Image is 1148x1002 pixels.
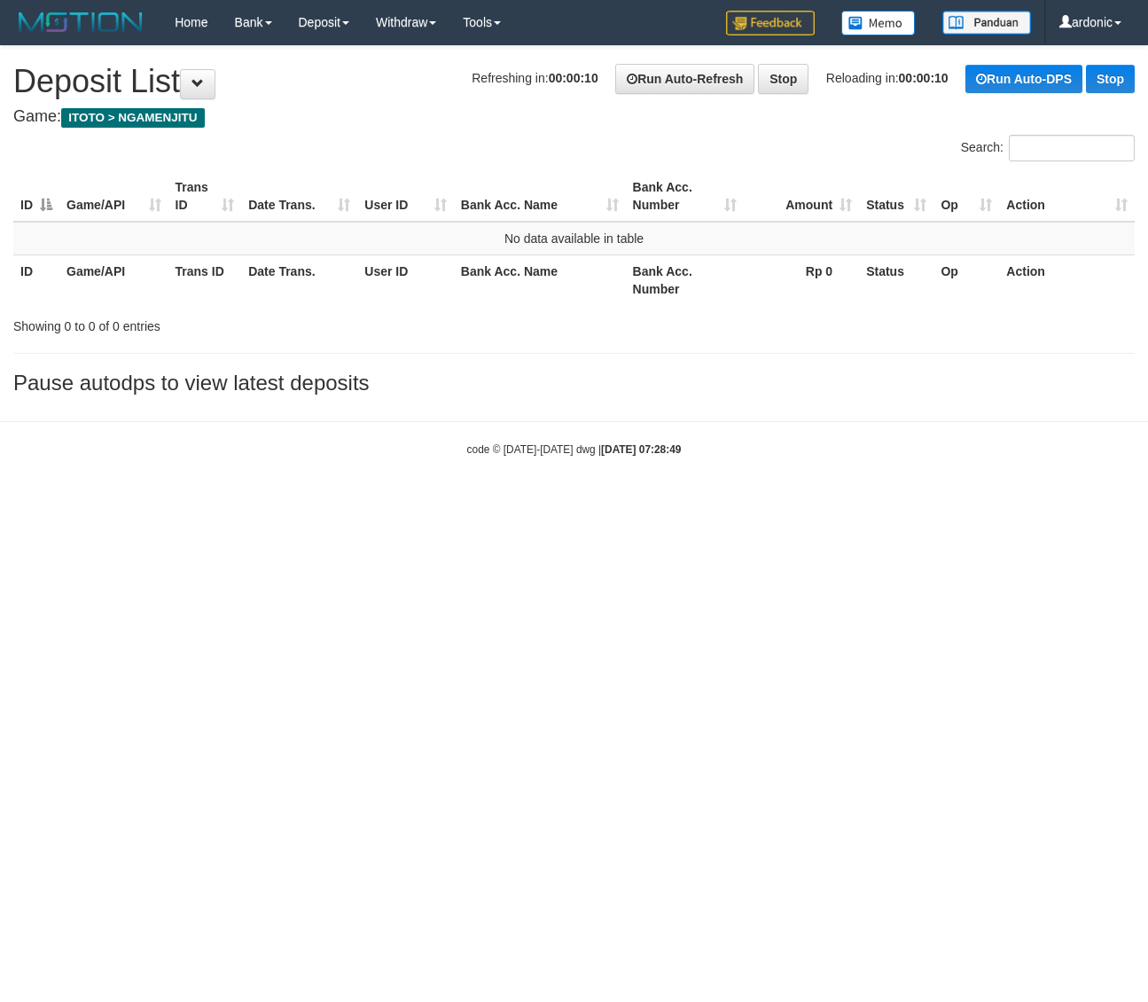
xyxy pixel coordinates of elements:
img: panduan.png [942,11,1031,35]
div: Showing 0 to 0 of 0 entries [13,310,465,335]
th: Action: activate to sort column ascending [999,171,1135,222]
span: Refreshing in: [472,71,597,85]
img: Feedback.jpg [726,11,815,35]
th: Status [859,254,933,305]
strong: 00:00:10 [549,71,598,85]
th: Action [999,254,1135,305]
h3: Pause autodps to view latest deposits [13,372,1135,395]
small: code © [DATE]-[DATE] dwg | [467,443,682,456]
img: MOTION_logo.png [13,9,148,35]
th: Op: activate to sort column ascending [933,171,999,222]
a: Run Auto-Refresh [615,64,754,94]
th: Game/API: activate to sort column ascending [59,171,168,222]
th: Bank Acc. Number [626,254,744,305]
h4: Game: [13,108,1135,126]
a: Stop [758,64,808,94]
th: User ID [357,254,454,305]
th: Bank Acc. Number: activate to sort column ascending [626,171,744,222]
label: Search: [961,135,1135,161]
th: Game/API [59,254,168,305]
a: Run Auto-DPS [965,65,1082,93]
th: Bank Acc. Name: activate to sort column ascending [454,171,626,222]
span: Reloading in: [826,71,949,85]
th: Trans ID [168,254,242,305]
span: ITOTO > NGAMENJITU [61,108,205,128]
img: Button%20Memo.svg [841,11,916,35]
input: Search: [1009,135,1135,161]
a: Stop [1086,65,1135,93]
th: Op [933,254,999,305]
h1: Deposit List [13,64,1135,99]
th: Date Trans.: activate to sort column ascending [241,171,357,222]
th: ID: activate to sort column descending [13,171,59,222]
th: Status: activate to sort column ascending [859,171,933,222]
strong: [DATE] 07:28:49 [601,443,681,456]
th: ID [13,254,59,305]
td: No data available in table [13,222,1135,255]
strong: 00:00:10 [899,71,949,85]
th: User ID: activate to sort column ascending [357,171,454,222]
th: Trans ID: activate to sort column ascending [168,171,242,222]
th: Bank Acc. Name [454,254,626,305]
th: Amount: activate to sort column ascending [744,171,860,222]
th: Date Trans. [241,254,357,305]
th: Rp 0 [744,254,860,305]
